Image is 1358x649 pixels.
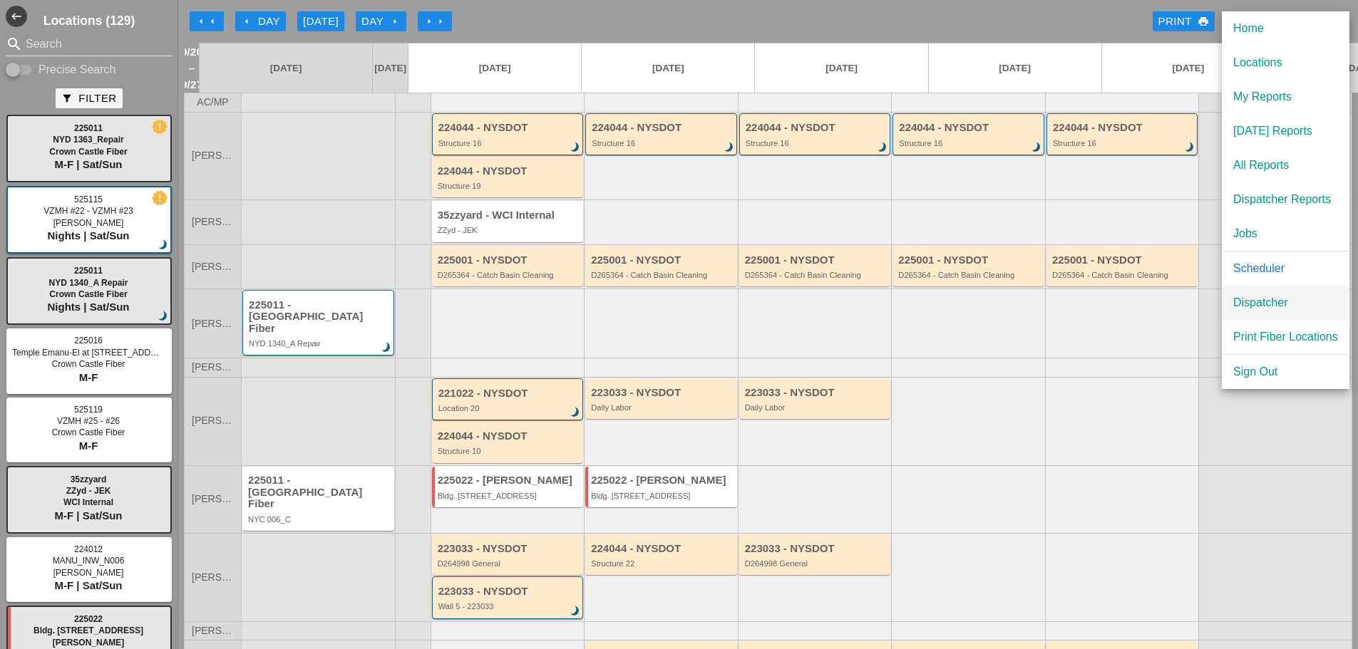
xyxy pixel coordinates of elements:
div: Print Fiber Locations [1233,328,1338,346]
i: new_releases [153,120,166,133]
div: 221022 - NYSDOT [438,388,580,400]
span: [PERSON_NAME] [192,261,234,272]
span: 225022 [74,614,103,624]
div: Day [241,14,280,30]
i: filter_alt [61,93,73,104]
span: M-F | Sat/Sun [54,158,122,170]
button: Day [356,11,406,31]
div: 224044 - NYSDOT [438,165,580,177]
div: All Reports [1233,157,1338,174]
a: [DATE] [200,43,372,93]
span: [PERSON_NAME] [53,568,124,578]
div: [DATE] Reports [1233,123,1338,140]
span: 225016 [74,336,103,346]
div: Home [1233,20,1338,37]
div: Structure 19 [438,182,580,190]
div: Print [1158,14,1209,30]
span: [PERSON_NAME] [192,217,234,227]
i: brightness_3 [567,405,583,420]
div: D265364 - Catch Basin Cleaning [745,271,888,279]
div: Structure 22 [591,559,734,568]
div: [DATE] [303,14,339,30]
div: D264998 General [745,559,888,568]
div: Structure 16 [592,139,733,147]
div: 223033 - NYSDOT [438,543,580,555]
span: Crown Castle Fiber [49,147,127,157]
span: ZZyd - JEK [66,486,111,496]
div: D264998 General [438,559,580,568]
div: 224044 - NYSDOT [438,122,580,134]
span: [PERSON_NAME] [192,318,234,329]
div: Sign Out [1233,363,1338,380]
span: M-F | Sat/Sun [54,509,122,521]
span: Crown Castle Fiber [52,427,125,437]
a: [DATE] [582,43,754,93]
button: Shrink Sidebar [6,6,27,27]
span: [PERSON_NAME] [53,218,124,228]
span: MANU_INW_N006 [53,556,125,566]
span: [PERSON_NAME] [192,494,234,504]
a: [DATE] [929,43,1101,93]
i: brightness_3 [1029,140,1044,155]
div: Location 20 [438,404,580,412]
div: D265364 - Catch Basin Cleaning [438,271,580,279]
a: [DATE] [408,43,581,93]
div: 225022 - [PERSON_NAME] [591,474,734,487]
span: M-F [79,440,98,452]
input: Search [26,33,153,56]
a: [DATE] [755,43,927,93]
span: [PERSON_NAME] [53,638,125,648]
span: WCI Internal [63,497,113,507]
div: Jobs [1233,225,1338,242]
div: Wall 5 - 223033 [438,602,580,611]
i: arrow_left [241,16,252,27]
span: VZMH #22 - VZMH #23 [43,206,133,216]
button: Move Back 1 Week [190,11,224,31]
div: Structure 16 [746,139,887,147]
i: brightness_3 [567,603,583,619]
i: brightness_3 [875,140,890,155]
div: 223033 - NYSDOT [745,543,888,555]
div: Structure 16 [899,139,1040,147]
div: Structure 16 [438,139,580,147]
div: Scheduler [1233,260,1338,277]
span: [PERSON_NAME] [192,572,234,583]
div: 225001 - NYSDOT [898,254,1041,266]
span: [PERSON_NAME] [192,362,234,373]
div: Locations [1233,54,1338,71]
i: arrow_right [389,16,401,27]
div: Structure 10 [438,447,580,455]
i: west [6,6,27,27]
span: Nights | Sat/Sun [47,301,129,313]
div: Structure 16 [1053,139,1194,147]
i: brightness_3 [1183,140,1198,155]
div: D265364 - Catch Basin Cleaning [898,271,1041,279]
button: Move Ahead 1 Week [418,11,452,31]
div: D265364 - Catch Basin Cleaning [1052,271,1195,279]
span: Crown Castle Fiber [49,289,127,299]
div: NYD 1340_A Repair [249,339,390,348]
div: Daily Labor [745,403,888,412]
a: [DATE] Reports [1222,114,1349,148]
i: arrow_left [207,16,218,27]
span: Bldg. [STREET_ADDRESS] [34,625,143,635]
div: 35zzyard - WCI Internal [438,209,580,222]
div: Bldg. 130 5th Ave [438,492,580,500]
div: Day [361,14,401,30]
div: 225011 - [GEOGRAPHIC_DATA] Fiber [249,299,390,335]
div: 224044 - NYSDOT [592,122,733,134]
a: Locations [1222,46,1349,80]
a: Dispatcher Reports [1222,182,1349,217]
div: 223033 - NYSDOT [438,586,580,598]
span: [PERSON_NAME] [192,415,234,426]
a: Print Fiber Locations [1222,320,1349,354]
button: [DATE] [297,11,344,31]
div: NYC 006_C [248,515,391,524]
span: 525115 [74,194,103,204]
div: 224044 - NYSDOT [1053,122,1194,134]
a: Home [1222,11,1349,46]
a: My Reports [1222,80,1349,114]
span: 35zzyard [71,474,107,484]
span: NYD 1340_A Repair [49,278,128,288]
div: Enable Precise search to match search terms exactly. [6,61,173,78]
